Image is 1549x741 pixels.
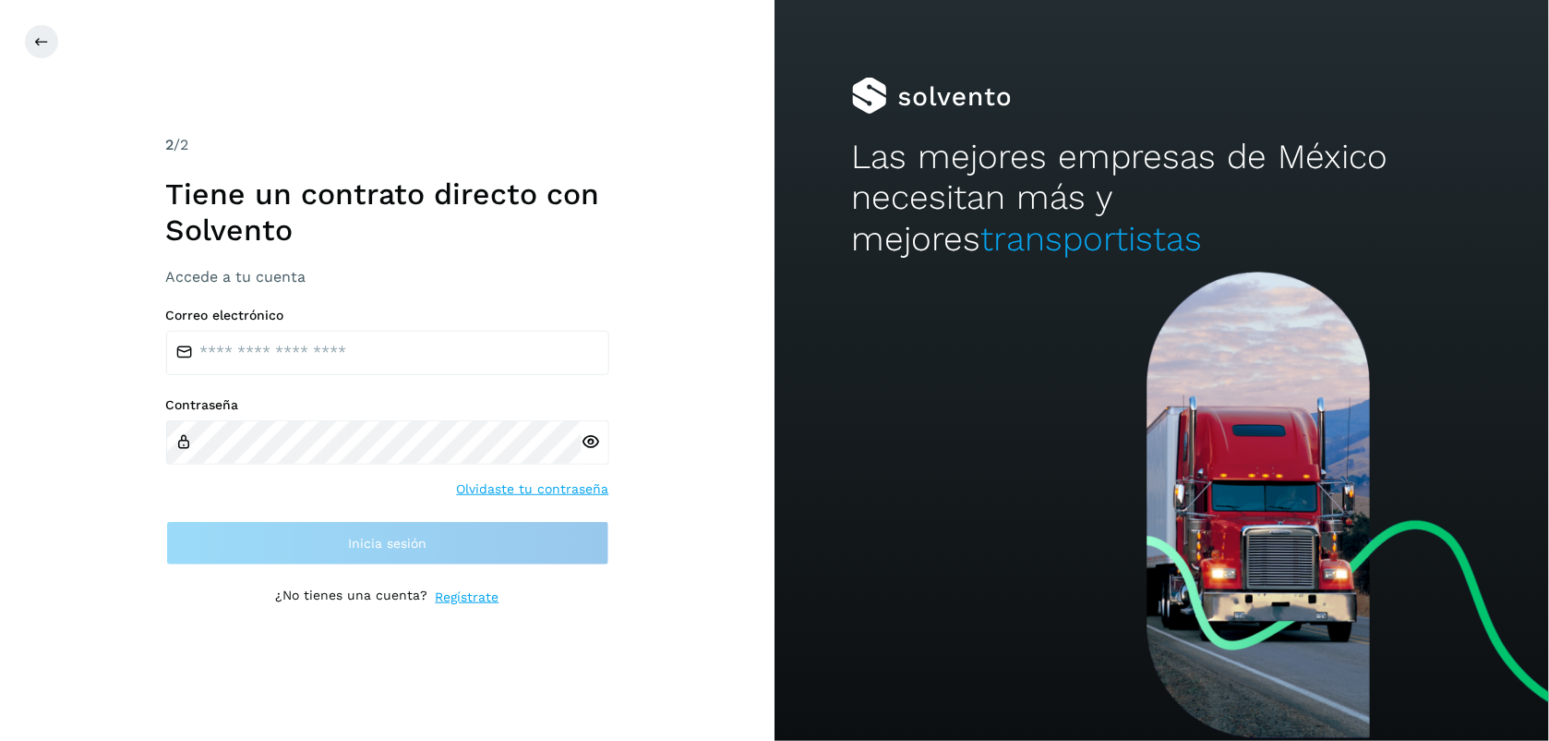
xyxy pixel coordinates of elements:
a: Regístrate [436,588,499,607]
label: Correo electrónico [166,308,609,323]
span: transportistas [981,219,1203,259]
p: ¿No tienes una cuenta? [276,588,428,607]
h1: Tiene un contrato directo con Solvento [166,176,609,248]
a: Olvidaste tu contraseña [457,480,609,499]
h2: Las mejores empresas de México necesitan más y mejores [852,137,1471,260]
button: Inicia sesión [166,521,609,565]
span: Inicia sesión [348,537,426,550]
div: /2 [166,134,609,156]
label: Contraseña [166,397,609,413]
span: 2 [166,136,174,153]
h3: Accede a tu cuenta [166,268,609,285]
